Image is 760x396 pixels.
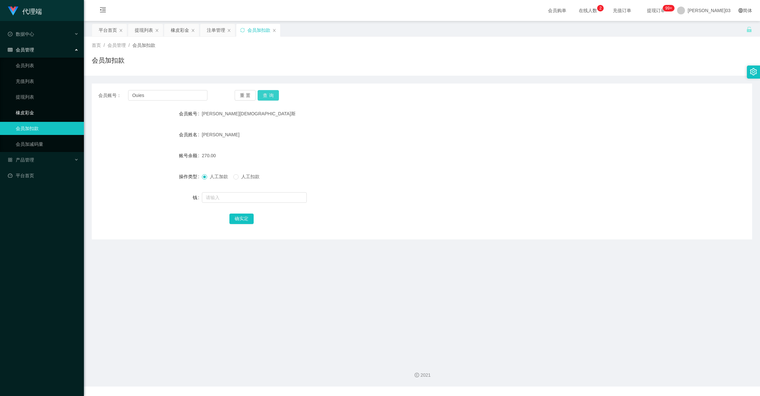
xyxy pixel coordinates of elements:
font: 会员加扣款 [92,57,125,64]
a: 会员加扣款 [16,122,79,135]
font: 提现列表 [135,28,153,33]
font: 产品管理 [16,157,34,162]
button: 确实定 [229,214,254,224]
sup: 2 [597,5,604,11]
font: 提现订单 [647,8,665,13]
font: [PERSON_NAME]03 [688,8,731,13]
i: 图标： 表格 [8,47,12,52]
font: 充值订单 [613,8,631,13]
a: 图标：仪表板平台首页 [8,169,79,182]
font: 首页 [92,43,101,48]
font: 会员加扣款 [132,43,155,48]
img: logo.9652507e.png [8,7,18,16]
font: [PERSON_NAME][DEMOGRAPHIC_DATA]斯 [202,111,296,116]
i: 图标： 解锁 [746,27,752,32]
i: 图标： 关闭 [119,28,123,32]
a: 提现列表 [16,90,79,104]
font: 人工扣款 [241,174,260,179]
i: 图标: 菜单折叠 [92,0,114,21]
i: 图标：设置 [750,68,757,75]
font: 代理端 [22,8,42,15]
font: 99+ [665,6,672,10]
font: 会员管理 [16,47,34,52]
font: [PERSON_NAME] [202,132,240,137]
font: 会员姓名 [179,132,197,137]
font: 2021 [420,372,431,378]
input: 请输入 [202,192,307,203]
i: 图标: appstore-o [8,158,12,162]
font: 操作类型 [179,174,197,179]
a: 代理端 [8,8,42,13]
a: 会员列表 [16,59,79,72]
font: 会员管理 [107,43,126,48]
label: 操作类型 [179,174,202,179]
font: 钱 [193,195,197,200]
i: 图标：同步 [240,28,245,32]
font: 会员购单 [548,8,566,13]
font: 橡皮彩金 [171,28,189,33]
font: 会员账号： [98,93,121,98]
i: 图标：版权 [415,373,419,377]
font: 注单管理 [207,28,225,33]
font: 账号余额 [179,153,197,158]
i: 图标： 关闭 [155,28,159,32]
label: 账号余额 [179,153,202,158]
font: 简体 [743,8,752,13]
font: 数据中心 [16,31,34,37]
i: 图标： 关闭 [191,28,195,32]
font: / [104,43,105,48]
font: 会员加扣款 [247,28,270,33]
i: 图标： 关闭 [227,28,231,32]
button: 重置 [235,90,256,101]
font: 270.00 [202,153,216,158]
font: 平台首页 [99,28,117,33]
i: 图标： 关闭 [272,28,276,32]
label: 钱 [193,195,202,200]
input: 会员账号 [128,90,207,101]
label: 会员姓名 [179,132,202,137]
a: 橡皮彩金 [16,106,79,119]
font: / [128,43,130,48]
font: 会员账号 [179,111,197,116]
i: 图标: 全球 [738,8,743,13]
font: 在线人数 [579,8,597,13]
button: 查询 [258,90,279,101]
i: 图标: 检查-圆圈-o [8,32,12,36]
a: 会员加减码量 [16,138,79,151]
label: 会员账号 [179,111,202,116]
font: 2 [599,6,602,10]
sup: 1207 [663,5,674,11]
a: 充值列表 [16,75,79,88]
font: 人工加款 [210,174,228,179]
